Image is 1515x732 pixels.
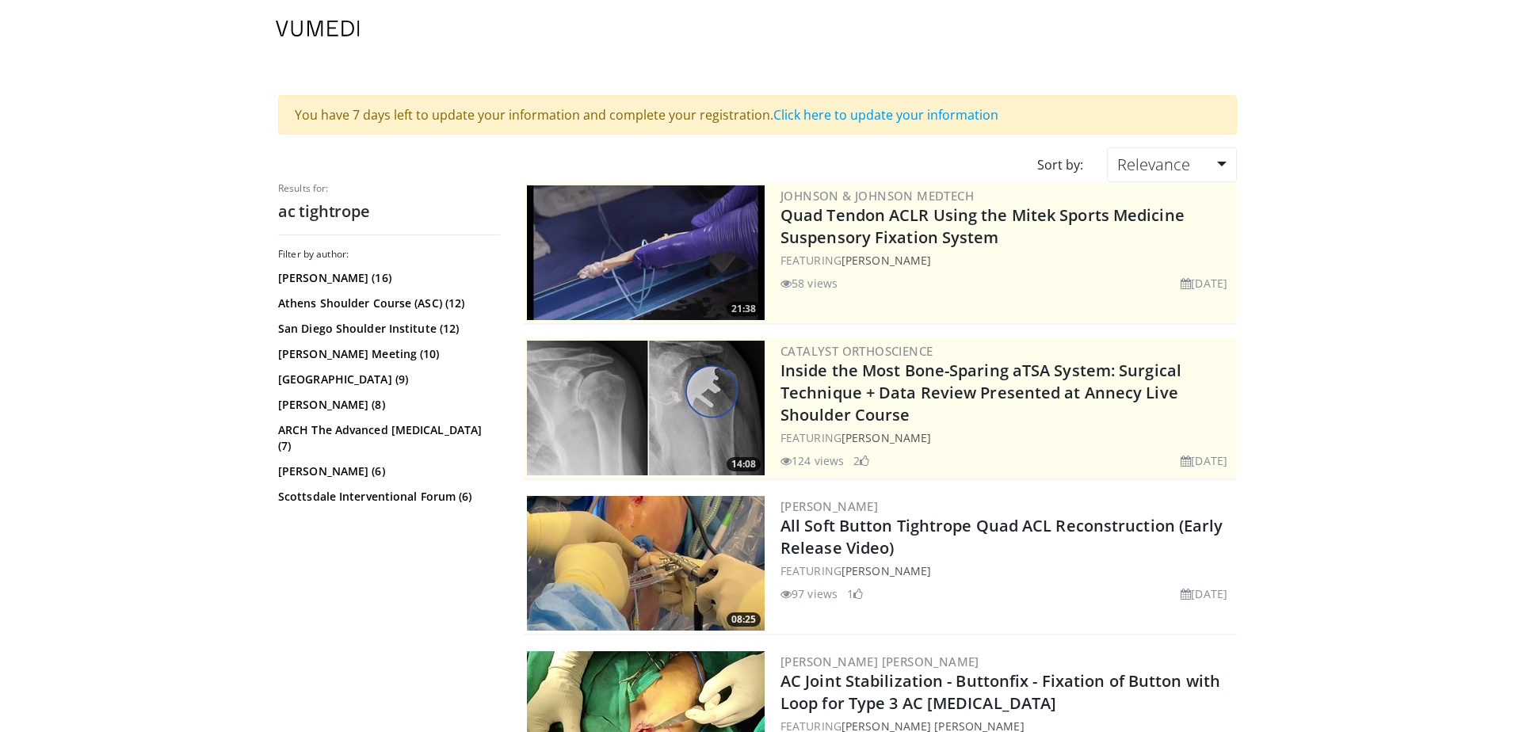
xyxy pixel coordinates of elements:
[780,204,1185,248] a: Quad Tendon ACLR Using the Mitek Sports Medicine Suspensory Fixation System
[527,185,765,320] a: 21:38
[841,563,931,578] a: [PERSON_NAME]
[727,302,761,316] span: 21:38
[780,670,1220,714] a: AC Joint Stabilization - Buttonfix - Fixation of Button with Loop for Type 3 AC [MEDICAL_DATA]
[780,585,838,602] li: 97 views
[780,343,933,359] a: Catalyst OrthoScience
[278,346,496,362] a: [PERSON_NAME] Meeting (10)
[527,185,765,320] img: b78fd9da-dc16-4fd1-a89d-538d899827f1.300x170_q85_crop-smart_upscale.jpg
[780,654,979,669] a: [PERSON_NAME] [PERSON_NAME]
[278,270,496,286] a: [PERSON_NAME] (16)
[278,489,496,505] a: Scottsdale Interventional Forum (6)
[278,422,496,454] a: ARCH The Advanced [MEDICAL_DATA] (7)
[1025,147,1095,182] div: Sort by:
[278,463,496,479] a: [PERSON_NAME] (6)
[853,452,869,469] li: 2
[278,321,496,337] a: San Diego Shoulder Institute (12)
[527,496,765,631] a: 08:25
[278,397,496,413] a: [PERSON_NAME] (8)
[278,295,496,311] a: Athens Shoulder Course (ASC) (12)
[841,430,931,445] a: [PERSON_NAME]
[780,498,878,514] a: [PERSON_NAME]
[278,372,496,387] a: [GEOGRAPHIC_DATA] (9)
[780,188,974,204] a: Johnson & Johnson MedTech
[276,21,360,36] img: VuMedi Logo
[1181,585,1227,602] li: [DATE]
[1181,275,1227,292] li: [DATE]
[780,452,844,469] li: 124 views
[780,275,838,292] li: 58 views
[1117,154,1190,175] span: Relevance
[780,515,1223,559] a: All Soft Button Tightrope Quad ACL Reconstruction (Early Release Video)
[780,562,1234,579] div: FEATURING
[780,252,1234,269] div: FEATURING
[527,341,765,475] img: 9f15458b-d013-4cfd-976d-a83a3859932f.300x170_q85_crop-smart_upscale.jpg
[278,95,1237,135] div: You have 7 days left to update your information and complete your registration.
[780,429,1234,446] div: FEATURING
[841,253,931,268] a: [PERSON_NAME]
[527,341,765,475] a: 14:08
[278,201,500,222] h2: ac tightrope
[847,585,863,602] li: 1
[780,360,1181,425] a: Inside the Most Bone-Sparing aTSA System: Surgical Technique + Data Review Presented at Annecy Li...
[727,612,761,627] span: 08:25
[527,496,765,631] img: 4dd2d580-7293-4c86-8559-bd212ab0b0f8.300x170_q85_crop-smart_upscale.jpg
[278,248,500,261] h3: Filter by author:
[1181,452,1227,469] li: [DATE]
[773,106,998,124] a: Click here to update your information
[727,457,761,471] span: 14:08
[278,182,500,195] p: Results for:
[1107,147,1237,182] a: Relevance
